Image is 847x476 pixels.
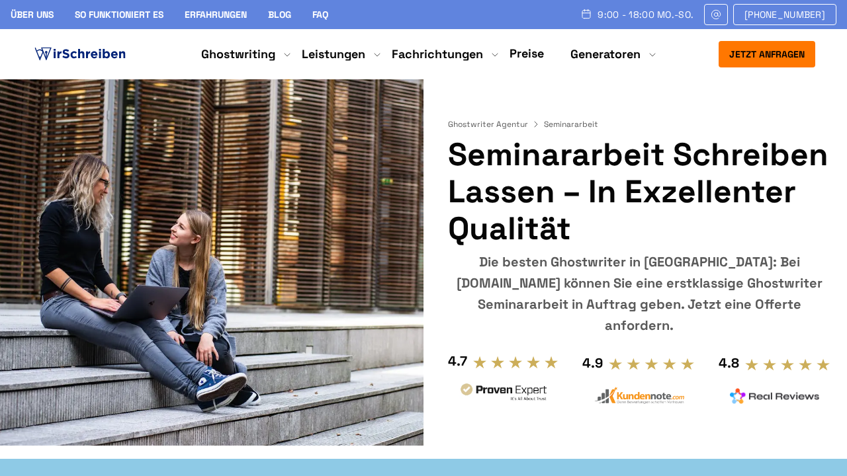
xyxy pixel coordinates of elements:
img: provenexpert [459,381,549,406]
img: kundennote [594,387,684,405]
button: Jetzt anfragen [719,41,815,67]
a: Ghostwriter Agentur [448,119,541,130]
span: [PHONE_NUMBER] [744,9,825,20]
span: Seminararbeit [544,119,598,130]
a: Generatoren [570,46,641,62]
img: logo ghostwriter-österreich [32,44,128,64]
img: stars [744,358,831,372]
img: Schedule [580,9,592,19]
a: [PHONE_NUMBER] [733,4,836,25]
a: Über uns [11,9,54,20]
div: 4.9 [582,352,603,374]
h1: Seminararbeit Schreiben Lassen – in exzellenter Qualität [448,136,831,247]
div: Die besten Ghostwriter in [GEOGRAPHIC_DATA]: Bei [DOMAIN_NAME] können Sie eine erstklassige Ghost... [448,251,831,336]
img: stars [608,357,695,372]
div: 4.8 [719,352,739,374]
a: Fachrichtungen [392,46,483,62]
a: Leistungen [302,46,365,62]
a: Erfahrungen [185,9,247,20]
a: Preise [510,46,544,61]
div: 4.7 [448,350,467,372]
span: 9:00 - 18:00 Mo.-So. [598,9,693,20]
img: realreviews [730,388,820,404]
a: So funktioniert es [75,9,163,20]
a: Ghostwriting [201,46,275,62]
a: Blog [268,9,291,20]
img: Email [710,9,722,20]
img: stars [472,355,559,370]
a: FAQ [312,9,328,20]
